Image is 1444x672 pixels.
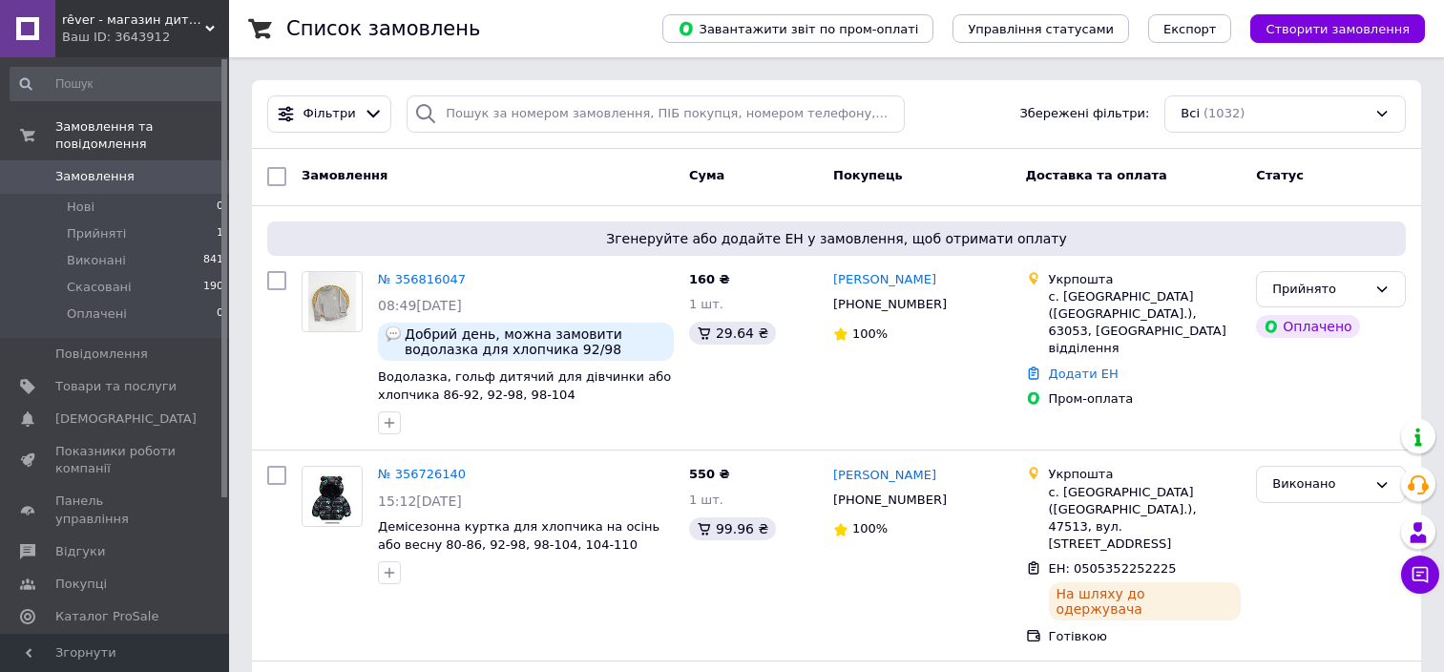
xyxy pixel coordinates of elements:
[55,168,135,185] span: Замовлення
[378,298,462,313] span: 08:49[DATE]
[1256,168,1304,182] span: Статус
[10,67,225,101] input: Пошук
[217,199,223,216] span: 0
[67,305,127,323] span: Оплачені
[67,199,94,216] span: Нові
[1049,561,1177,576] span: ЕН: 0505352252225
[1181,105,1200,123] span: Всі
[689,322,776,345] div: 29.64 ₴
[689,297,723,311] span: 1 шт.
[833,271,936,289] a: [PERSON_NAME]
[62,11,205,29] span: rêver - магазин дитячого одягу та взуття
[378,493,462,509] span: 15:12[DATE]
[303,105,356,123] span: Фільтри
[1019,105,1149,123] span: Збережені фільтри:
[62,29,229,46] div: Ваш ID: 3643912
[378,369,671,402] a: Водолазка, гольф дитячий для дівчинки або хлопчика 86-92, 92-98, 98-104
[852,326,888,341] span: 100%
[1163,22,1217,36] span: Експорт
[55,608,158,625] span: Каталог ProSale
[1231,21,1425,35] a: Створити замовлення
[829,488,951,513] div: [PHONE_NUMBER]
[1049,367,1119,381] a: Додати ЕН
[378,519,659,552] a: Демісезонна куртка для хлопчика на осінь або весну 80-86, 92-98, 98-104, 104-110
[689,517,776,540] div: 99.96 ₴
[217,305,223,323] span: 0
[55,378,177,395] span: Товари та послуги
[1049,484,1242,554] div: с. [GEOGRAPHIC_DATA] ([GEOGRAPHIC_DATA].), 47513, вул. [STREET_ADDRESS]
[407,95,904,133] input: Пошук за номером замовлення, ПІБ покупця, номером телефону, Email, номером накладної
[1203,106,1245,120] span: (1032)
[55,443,177,477] span: Показники роботи компанії
[1049,271,1242,288] div: Укрпошта
[968,22,1114,36] span: Управління статусами
[1250,14,1425,43] button: Створити замовлення
[275,229,1398,248] span: Згенеруйте або додайте ЕН у замовлення, щоб отримати оплату
[378,467,466,481] a: № 356726140
[829,292,951,317] div: [PHONE_NUMBER]
[833,467,936,485] a: [PERSON_NAME]
[952,14,1129,43] button: Управління статусами
[302,271,363,332] a: Фото товару
[1049,582,1242,620] div: На шляху до одержувача
[386,326,401,342] img: :speech_balloon:
[67,252,126,269] span: Виконані
[833,168,903,182] span: Покупець
[286,17,480,40] h1: Список замовлень
[689,493,723,507] span: 1 шт.
[67,225,126,242] span: Прийняті
[303,470,362,523] img: Фото товару
[405,326,666,357] span: Добрий день, можна замовити водолазка для хлопчика 92/98 розмір.
[203,252,223,269] span: 841
[203,279,223,296] span: 190
[1272,474,1367,494] div: Виконано
[1401,556,1439,594] button: Чат з покупцем
[689,168,724,182] span: Cума
[217,225,223,242] span: 1
[55,346,148,363] span: Повідомлення
[308,272,356,331] img: Фото товару
[678,20,918,37] span: Завантажити звіт по пром-оплаті
[1148,14,1232,43] button: Експорт
[1256,315,1359,338] div: Оплачено
[689,272,730,286] span: 160 ₴
[55,543,105,560] span: Відгуки
[1049,628,1242,645] div: Готівкою
[55,576,107,593] span: Покупці
[1049,390,1242,408] div: Пром-оплата
[302,168,387,182] span: Замовлення
[662,14,933,43] button: Завантажити звіт по пром-оплаті
[852,521,888,535] span: 100%
[378,272,466,286] a: № 356816047
[689,467,730,481] span: 550 ₴
[1272,280,1367,300] div: Прийнято
[1026,168,1167,182] span: Доставка та оплата
[302,466,363,527] a: Фото товару
[1049,466,1242,483] div: Укрпошта
[67,279,132,296] span: Скасовані
[1266,22,1410,36] span: Створити замовлення
[1049,288,1242,358] div: с. [GEOGRAPHIC_DATA] ([GEOGRAPHIC_DATA].), 63053, [GEOGRAPHIC_DATA] відділення
[55,410,197,428] span: [DEMOGRAPHIC_DATA]
[55,118,229,153] span: Замовлення та повідомлення
[55,493,177,527] span: Панель управління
